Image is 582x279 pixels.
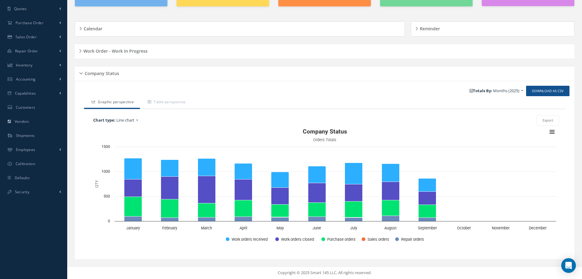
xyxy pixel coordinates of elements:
[235,217,252,221] path: April, 90. Repair orders.
[104,194,110,198] text: 500
[90,116,240,125] a: Chart type: Line chart
[271,217,289,217] path: May, 3. Sales orders.
[235,163,252,179] path: April, 320. Work orders received.
[198,203,216,217] path: March, 286. Purchase orders.
[419,217,436,221] path: September, 74. Repair orders.
[271,187,289,204] path: May, 343. Work orders closed.
[362,236,389,242] button: Show Sales orders
[15,119,29,124] span: Vendors
[470,88,492,93] b: Totals By:
[384,226,397,230] text: August
[15,48,38,54] span: Repair Order
[93,117,115,123] b: Chart type:
[526,86,569,96] a: Download as CSV
[235,200,252,217] path: April, 331. Purchase orders.
[16,62,33,68] span: Inventory
[94,180,99,188] text: QTY
[16,20,44,25] span: Purchase Order
[226,236,268,242] button: Show Work orders received
[16,105,35,110] span: Customers
[16,147,35,152] span: Employees
[418,24,440,32] h5: Reminder
[161,217,179,221] path: February, 73. Repair orders.
[15,91,36,96] span: Capabilities
[382,182,400,200] path: August, 366. Work orders closed.
[161,199,179,217] path: February, 371. Purchase orders.
[303,128,347,135] text: Company Status
[308,183,326,202] path: June, 398. Work orders closed.
[90,126,559,248] svg: Interactive chart
[345,217,363,221] path: July, 74. Repair orders.
[271,172,289,187] path: May, 313. Work orders received.
[15,189,29,194] span: Security
[321,236,355,242] button: Show Purchase orders
[201,226,212,230] text: March
[198,158,216,176] path: March, 350. Work orders received.
[419,205,436,217] path: September, 256. Purchase orders.
[82,47,148,54] h5: Work Order - Work In Progress
[308,166,326,183] path: June, 341. Work orders received.
[124,197,546,221] g: Purchase orders, bar series 3 of 5 with 12 bars.
[16,77,36,82] span: Accounting
[90,126,559,248] div: Company Status. Highcharts interactive chart.
[350,226,357,230] text: July
[116,117,134,123] span: Line chart
[140,96,192,109] a: Table perspective
[162,226,177,230] text: February
[313,226,321,230] text: June
[308,202,326,217] path: June, 281. Purchase orders.
[235,179,252,200] path: April, 419. Work orders closed.
[16,133,35,138] span: Shipments
[493,88,519,93] span: Months (2025)
[382,216,400,221] path: August, 105. Repair orders.
[16,161,35,166] span: Calibration
[382,200,400,216] path: August, 319. Purchase orders.
[548,128,556,136] button: View chart menu, Company Status
[467,86,526,96] a: Totals By: Months (2025)
[101,169,110,174] text: 1000
[382,164,400,182] path: August, 366. Work orders received.
[418,226,437,230] text: September
[161,160,179,176] path: February, 339. Work orders received.
[313,138,336,142] text: Orders Totals
[124,216,142,221] path: January, 95. Repair orders.
[240,226,247,230] text: April
[419,178,436,191] path: September, 264. Work orders received.
[124,216,546,221] g: Repair orders, bar series 5 of 5 with 12 bars.
[126,226,140,230] text: January
[83,69,119,76] h5: Company Status
[82,24,102,32] h5: Calendar
[108,219,110,223] text: 0
[275,236,314,242] button: Show Work orders closed
[124,179,142,197] path: January, 351. Work orders closed.
[395,236,424,242] button: Show Repair orders
[537,115,559,126] button: Export
[345,201,363,217] path: July, 320. Purchase orders.
[345,163,363,184] path: July, 429. Work orders received.
[198,176,216,203] path: March, 549. Work orders closed.
[101,144,110,149] text: 1500
[14,6,27,11] span: Quotes
[16,34,37,40] span: Sales Order
[198,217,216,221] path: March, 76. Repair orders.
[276,226,284,230] text: May
[492,226,510,230] text: November
[124,197,142,216] path: January, 395. Purchase orders.
[73,270,576,276] div: Copyright © 2025 Smart 145 LLC. All rights reserved.
[161,176,179,199] path: February, 453. Work orders closed.
[308,217,326,221] path: June, 90. Repair orders.
[271,217,289,221] path: May, 78. Repair orders.
[124,158,142,179] path: January, 429. Work orders received.
[561,258,576,273] div: Open Intercom Messenger
[529,226,547,230] text: December
[271,204,289,217] path: May, 255. Purchase orders.
[345,184,363,201] path: July, 350. Work orders closed.
[419,191,436,205] path: September, 268. Work orders closed.
[457,226,471,230] text: October
[84,96,140,109] a: Graphic perspective
[15,175,30,180] span: Defaults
